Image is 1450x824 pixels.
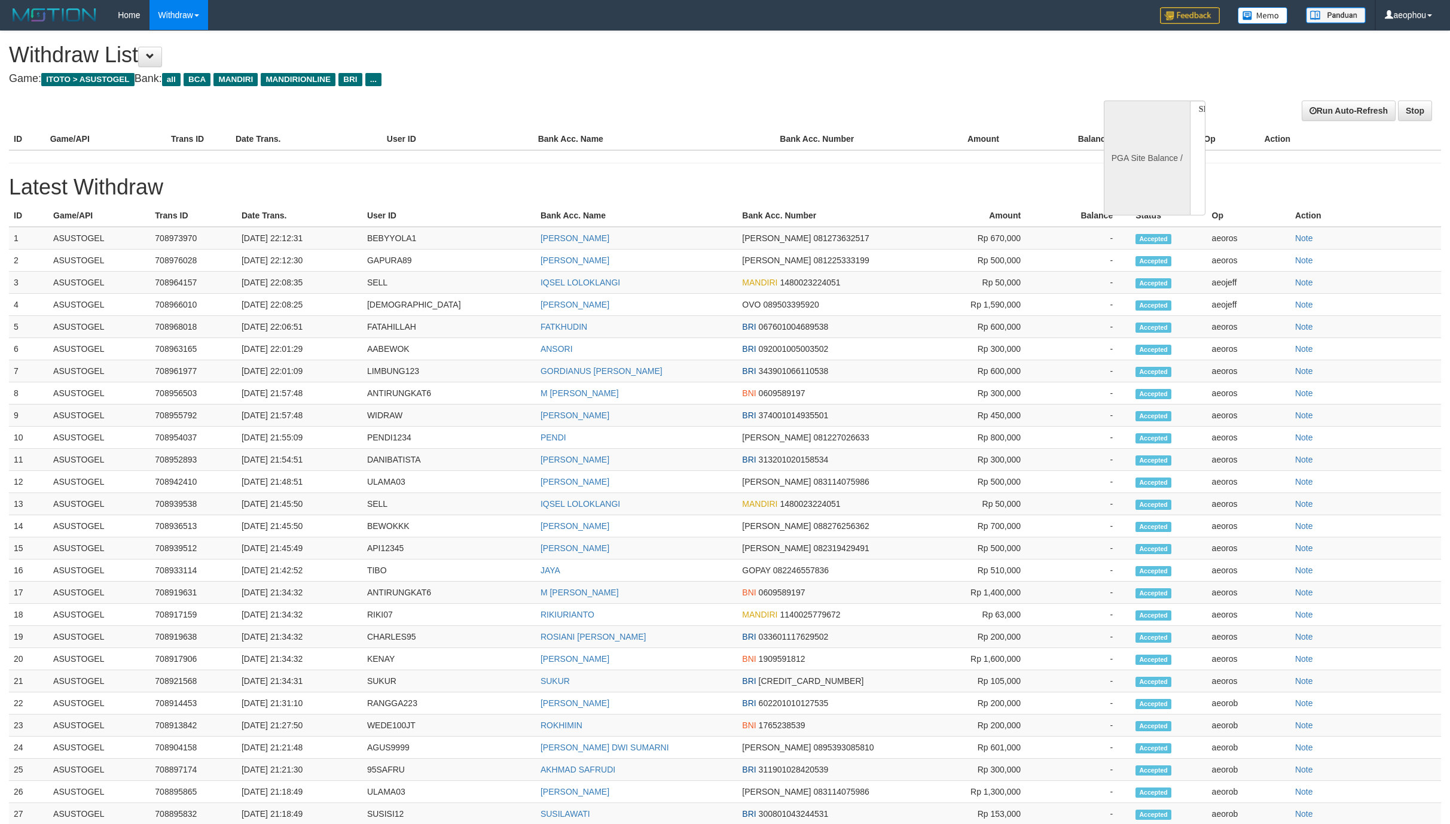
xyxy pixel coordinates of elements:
[1398,101,1432,121] a: Stop
[742,543,811,553] span: [PERSON_NAME]
[1039,471,1131,493] td: -
[541,278,620,287] a: IQSEL LOLOKLANGI
[9,338,48,360] td: 6
[48,250,150,272] td: ASUSTOGEL
[9,360,48,382] td: 7
[362,294,536,316] td: [DEMOGRAPHIC_DATA]
[930,294,1039,316] td: Rp 1,590,000
[930,582,1039,604] td: Rp 1,400,000
[1295,256,1313,265] a: Note
[541,610,594,619] a: RIKIURIANTO
[536,205,737,227] th: Bank Acc. Name
[45,128,166,150] th: Game/API
[184,73,210,86] span: BCA
[541,632,646,641] a: ROSIANI [PERSON_NAME]
[1295,565,1313,575] a: Note
[930,493,1039,515] td: Rp 50,000
[1207,626,1290,648] td: aeoros
[1135,300,1171,311] span: Accepted
[48,382,150,405] td: ASUSTOGEL
[1259,128,1441,150] th: Action
[1207,382,1290,405] td: aeoros
[1039,582,1131,604] td: -
[930,405,1039,427] td: Rp 450,000
[48,405,150,427] td: ASUSTOGEL
[1039,449,1131,471] td: -
[362,227,536,250] td: BEBYYOLA1
[930,560,1039,582] td: Rp 510,000
[150,582,237,604] td: 708919631
[1135,323,1171,333] span: Accepted
[541,233,609,243] a: [PERSON_NAME]
[742,610,777,619] span: MANDIRI
[541,433,566,442] a: PENDI
[48,360,150,382] td: ASUSTOGEL
[541,676,570,686] a: SUKUR
[9,582,48,604] td: 17
[382,128,533,150] th: User ID
[150,294,237,316] td: 708966010
[237,515,362,537] td: [DATE] 21:45:50
[150,515,237,537] td: 708936513
[930,604,1039,626] td: Rp 63,000
[930,227,1039,250] td: Rp 670,000
[1039,272,1131,294] td: -
[1302,101,1396,121] a: Run Auto-Refresh
[1135,234,1171,244] span: Accepted
[362,471,536,493] td: ULAMA03
[1135,389,1171,399] span: Accepted
[742,455,756,464] span: BRI
[150,360,237,382] td: 708961977
[773,565,829,575] span: 082246557836
[150,449,237,471] td: 708952893
[9,515,48,537] td: 14
[1039,338,1131,360] td: -
[1295,809,1313,819] a: Note
[48,449,150,471] td: ASUSTOGEL
[150,272,237,294] td: 708964157
[48,272,150,294] td: ASUSTOGEL
[150,560,237,582] td: 708933114
[1039,405,1131,427] td: -
[362,604,536,626] td: RIKI07
[48,626,150,648] td: ASUSTOGEL
[541,654,609,664] a: [PERSON_NAME]
[1039,227,1131,250] td: -
[1207,604,1290,626] td: aeoros
[231,128,382,150] th: Date Trans.
[1295,278,1313,287] a: Note
[930,449,1039,471] td: Rp 300,000
[162,73,181,86] span: all
[237,294,362,316] td: [DATE] 22:08:25
[237,471,362,493] td: [DATE] 21:48:51
[362,582,536,604] td: ANTIRUNGKAT6
[541,565,560,575] a: JAYA
[742,344,756,354] span: BRI
[1207,227,1290,250] td: aeoros
[930,626,1039,648] td: Rp 200,000
[9,471,48,493] td: 12
[541,809,590,819] a: SUSILAWATI
[237,537,362,560] td: [DATE] 21:45:49
[237,338,362,360] td: [DATE] 22:01:29
[48,227,150,250] td: ASUSTOGEL
[362,250,536,272] td: GAPURA89
[541,366,663,376] a: GORDIANUS [PERSON_NAME]
[742,233,811,243] span: [PERSON_NAME]
[1135,522,1171,532] span: Accepted
[237,360,362,382] td: [DATE] 22:01:09
[237,405,362,427] td: [DATE] 21:57:48
[930,427,1039,449] td: Rp 800,000
[9,382,48,405] td: 8
[237,626,362,648] td: [DATE] 21:34:32
[362,316,536,338] td: FATAHILLAH
[1135,500,1171,510] span: Accepted
[1039,537,1131,560] td: -
[48,471,150,493] td: ASUSTOGEL
[48,316,150,338] td: ASUSTOGEL
[1207,471,1290,493] td: aeoros
[237,227,362,250] td: [DATE] 22:12:31
[1135,367,1171,377] span: Accepted
[1295,787,1313,796] a: Note
[237,560,362,582] td: [DATE] 21:42:52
